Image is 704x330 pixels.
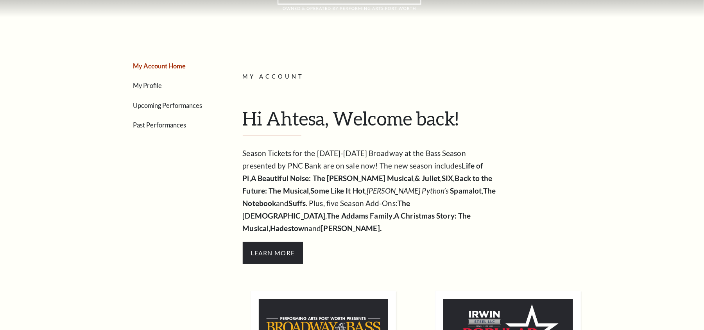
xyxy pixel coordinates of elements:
[133,62,186,70] a: My Account Home
[243,186,496,208] strong: The Notebook
[243,174,493,195] strong: Back to the Future: The Musical
[442,174,453,183] strong: SIX
[133,121,186,129] a: Past Performances
[243,199,410,220] strong: The [DEMOGRAPHIC_DATA]
[367,186,448,195] em: [PERSON_NAME] Python’s
[243,242,303,264] span: Learn More
[243,248,303,257] a: Learn More
[251,174,413,183] strong: A Beautiful Noise: The [PERSON_NAME] Musical
[133,82,162,89] a: My Profile
[243,211,471,233] strong: A Christmas Story: The Musical
[321,224,382,233] strong: [PERSON_NAME].
[243,73,305,80] span: My Account
[289,199,306,208] strong: Suffs
[270,224,308,233] strong: Hadestown
[415,174,440,183] strong: & Juliet
[243,107,589,136] h1: Hi Ahtesa, Welcome back!
[311,186,365,195] strong: Some Like It Hot
[327,211,392,220] strong: The Addams Family
[133,102,202,109] a: Upcoming Performances
[450,186,482,195] strong: Spamalot
[243,147,497,235] p: Season Tickets for the [DATE]-[DATE] Broadway at the Bass Season presented by PNC Bank are on sal...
